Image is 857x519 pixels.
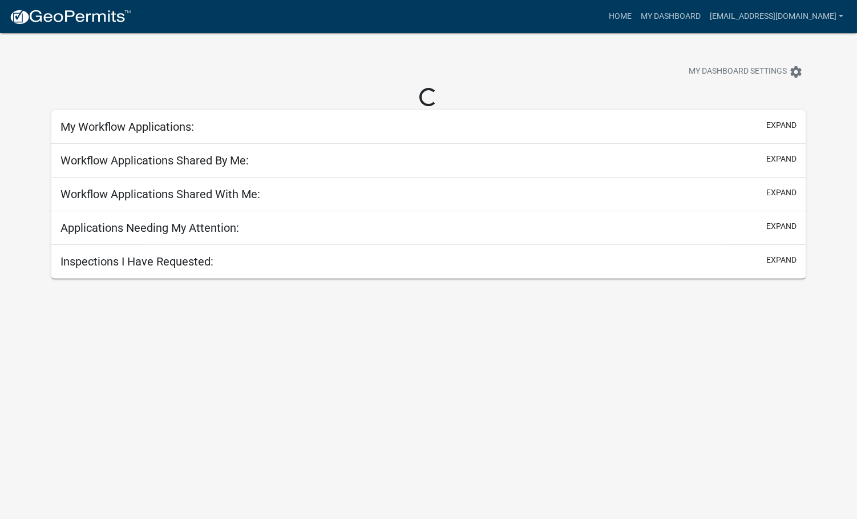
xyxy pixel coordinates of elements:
[60,187,260,201] h5: Workflow Applications Shared With Me:
[766,220,797,232] button: expand
[60,120,194,134] h5: My Workflow Applications:
[689,65,787,79] span: My Dashboard Settings
[789,65,803,79] i: settings
[60,221,239,235] h5: Applications Needing My Attention:
[60,255,213,268] h5: Inspections I Have Requested:
[636,6,705,27] a: My Dashboard
[680,61,812,83] button: My Dashboard Settingssettings
[766,153,797,165] button: expand
[60,154,249,167] h5: Workflow Applications Shared By Me:
[604,6,636,27] a: Home
[766,119,797,131] button: expand
[766,254,797,266] button: expand
[705,6,848,27] a: [EMAIL_ADDRESS][DOMAIN_NAME]
[766,187,797,199] button: expand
